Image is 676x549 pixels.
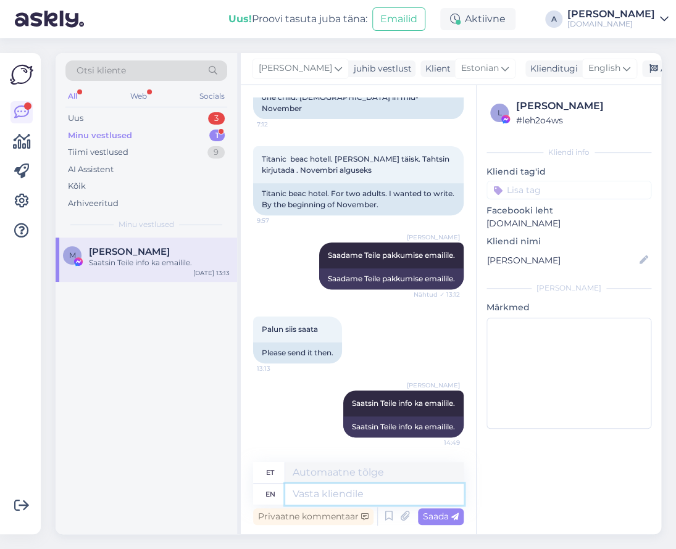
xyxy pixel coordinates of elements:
div: Uus [68,112,83,125]
div: 1 [209,130,225,142]
div: Klient [420,62,451,75]
div: Arhiveeritud [68,197,119,210]
div: Saatsin Teile info ka emailile. [343,416,464,437]
div: Proovi tasuta juba täna: [228,12,367,27]
div: [PERSON_NAME] [486,283,651,294]
div: # leh2o4ws [516,114,648,127]
p: Märkmed [486,301,651,314]
div: Web [128,88,149,104]
a: [PERSON_NAME][DOMAIN_NAME] [567,9,669,29]
div: Tiimi vestlused [68,146,128,159]
div: All [65,88,80,104]
b: Uus! [228,13,252,25]
div: [PERSON_NAME] [567,9,655,19]
div: [PERSON_NAME] [516,99,648,114]
span: 9:57 [257,216,303,225]
span: [PERSON_NAME] [407,233,460,242]
span: Saada [423,511,459,522]
span: Estonian [461,62,499,75]
div: Socials [197,88,227,104]
span: [PERSON_NAME] [407,381,460,390]
input: Lisa tag [486,181,651,199]
div: 3 [208,112,225,125]
span: 14:49 [414,438,460,447]
div: Saatsin Teile info ka emailile. [89,257,230,268]
p: [DOMAIN_NAME] [486,217,651,230]
div: [DOMAIN_NAME] [567,19,655,29]
button: Emailid [372,7,425,31]
div: Titanic beac hotel. For two adults. I wanted to write. By the beginning of November. [253,183,464,215]
div: et [266,462,274,483]
span: Saadame Teile pakkumise emailile. [328,250,455,260]
div: 9 [207,146,225,159]
span: Saatsin Teile info ka emailile. [352,398,455,408]
span: 7:12 [257,120,303,129]
div: A [545,10,562,28]
img: Askly Logo [10,63,33,86]
div: Please send it then. [253,342,342,363]
span: Merle Uustalu [89,246,170,257]
div: Kliendi info [486,147,651,158]
div: [DATE] 13:13 [193,268,230,278]
div: Titanic hotel what would it cost for two adults and one child. [DEMOGRAPHIC_DATA] in mid-November [253,76,464,119]
span: English [588,62,620,75]
div: AI Assistent [68,163,114,176]
span: Nähtud ✓ 13:12 [414,290,460,299]
span: Minu vestlused [119,219,174,230]
span: Otsi kliente [77,64,126,77]
div: Kõik [68,180,86,192]
span: [PERSON_NAME] [259,62,332,75]
div: Minu vestlused [68,130,132,142]
p: Kliendi tag'id [486,165,651,178]
span: l [498,108,502,117]
span: 13:13 [257,364,303,373]
div: en [265,484,275,505]
div: Klienditugi [525,62,578,75]
span: Titanic beac hotell. [PERSON_NAME] täisk. Tahtsin kirjutada . Novembri alguseks [262,154,451,175]
div: Aktiivne [440,8,515,30]
p: Kliendi nimi [486,235,651,248]
input: Lisa nimi [487,254,637,267]
span: M [69,250,76,260]
div: Privaatne kommentaar [253,508,373,525]
p: Facebooki leht [486,204,651,217]
div: Saadame Teile pakkumise emailile. [319,268,464,289]
div: juhib vestlust [349,62,412,75]
span: Palun siis saata [262,324,318,334]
